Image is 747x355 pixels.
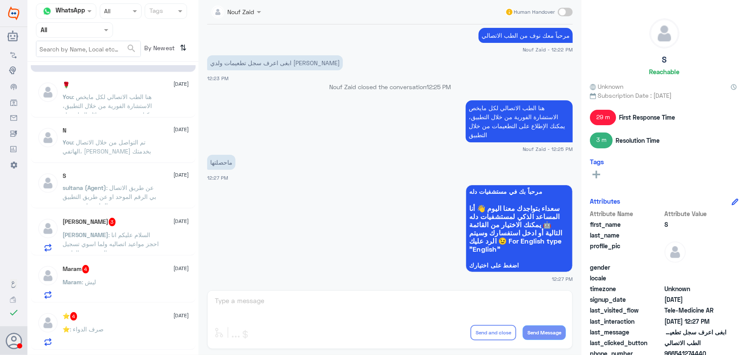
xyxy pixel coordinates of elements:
[469,262,569,269] span: اضغط على اختيارك
[619,113,675,122] span: First Response Time
[70,325,104,333] span: : صرف الدواء
[63,218,116,226] h5: عبدالله المطيري
[590,328,663,337] span: last_message
[37,172,59,194] img: defaultAdmin.png
[590,338,663,347] span: last_clicked_button
[63,138,73,146] span: You
[590,274,663,283] span: locale
[174,80,189,88] span: [DATE]
[8,6,19,20] img: Widebot Logo
[590,241,663,261] span: profile_pic
[664,274,726,283] span: null
[466,100,573,142] p: 29/9/2025, 12:25 PM
[469,204,569,253] span: سعداء بتواجدك معنا اليوم 👋 أنا المساعد الذكي لمستشفيات دله 🤖 يمكنك الاختيار من القائمة التالية أو...
[82,278,96,286] span: : ليش
[180,41,187,55] i: ⇅
[664,295,726,304] span: 2025-09-29T08:52:06.869Z
[590,220,663,229] span: first_name
[590,82,623,91] span: Unknown
[426,83,451,90] span: 12:25 PM
[63,93,155,136] span: : هنا الطب الاتصالي لكل مايخص الاستشارة الفورية من خلال التطبيق، يمكنك حجز موعد من خلال التطبيق ا...
[552,275,573,283] span: 12:27 PM
[63,93,73,100] span: You
[63,265,89,274] h5: Maram
[590,295,663,304] span: signup_date
[664,209,726,218] span: Attribute Value
[590,110,616,125] span: 29 m
[616,136,660,145] span: Resolution Time
[470,325,516,340] button: Send and close
[207,82,573,91] p: Nouf Zaid closed the conversation
[590,158,604,165] h6: Tags
[664,220,726,229] span: S
[9,307,19,318] i: check
[662,55,667,65] h5: S
[37,218,59,239] img: defaultAdmin.png
[63,184,107,191] span: sultana (Agent)
[649,68,679,75] h6: Reachable
[82,265,89,274] span: 4
[590,231,663,240] span: last_name
[37,81,59,103] img: defaultAdmin.png
[37,312,59,334] img: defaultAdmin.png
[590,91,738,100] span: Subscription Date : [DATE]
[63,278,82,286] span: Maram
[514,8,555,16] span: Human Handover
[590,317,663,326] span: last_interaction
[469,188,569,195] span: مرحباً بك في مستشفيات دله
[523,145,573,153] span: Nouf Zaid - 12:25 PM
[174,312,189,319] span: [DATE]
[70,312,77,321] span: 4
[590,306,663,315] span: last_visited_flow
[174,217,189,225] span: [DATE]
[523,46,573,53] span: Nouf Zaid - 12:22 PM
[207,155,235,170] p: 29/9/2025, 12:27 PM
[63,312,77,321] h5: ⭐️
[590,197,620,205] h6: Attributes
[174,265,189,272] span: [DATE]
[141,41,177,58] span: By Newest
[590,263,663,272] span: gender
[590,284,663,293] span: timezone
[174,171,189,179] span: [DATE]
[664,306,726,315] span: Tele-Medicine AR
[63,138,152,155] span: : تم التواصل من خلال الاتصال الهاتفي، [PERSON_NAME] بخدمتك
[41,5,54,18] img: whatsapp.png
[664,241,686,263] img: defaultAdmin.png
[63,172,66,180] h5: S
[109,218,116,226] span: 3
[650,19,679,48] img: defaultAdmin.png
[664,317,726,326] span: 2025-09-29T09:27:05.1854106Z
[148,6,163,17] div: Tags
[207,75,229,81] span: 12:23 PM
[207,175,228,181] span: 12:27 PM
[590,209,663,218] span: Attribute Name
[37,127,59,148] img: defaultAdmin.png
[126,42,137,56] button: search
[174,126,189,133] span: [DATE]
[126,43,137,54] span: search
[36,41,140,57] input: Search by Name, Local etc…
[63,127,67,134] h5: N
[63,81,70,89] h5: 🌹
[63,325,70,333] span: ⭐️
[664,263,726,272] span: null
[63,184,157,209] span: : عن طريق الاتصال بي الرقم الموحد او عن طريق التطبيق الخاص بلمستشفى
[63,231,109,238] span: [PERSON_NAME]
[479,28,573,43] p: 29/9/2025, 12:22 PM
[523,325,566,340] button: Send Message
[207,55,343,70] p: 29/9/2025, 12:23 PM
[37,265,59,286] img: defaultAdmin.png
[63,231,159,256] span: : السلام عليكم انا احجز مواعيد اتصاليه ولما اسوي تسجيل حضور يروح الموعد من القائمه
[664,284,726,293] span: Unknown
[590,132,613,148] span: 3 m
[664,328,726,337] span: ابغى اعرف سجل تطعيمات ولدي سلطان المقيرن
[6,333,22,349] button: Avatar
[664,338,726,347] span: الطب الاتصالي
